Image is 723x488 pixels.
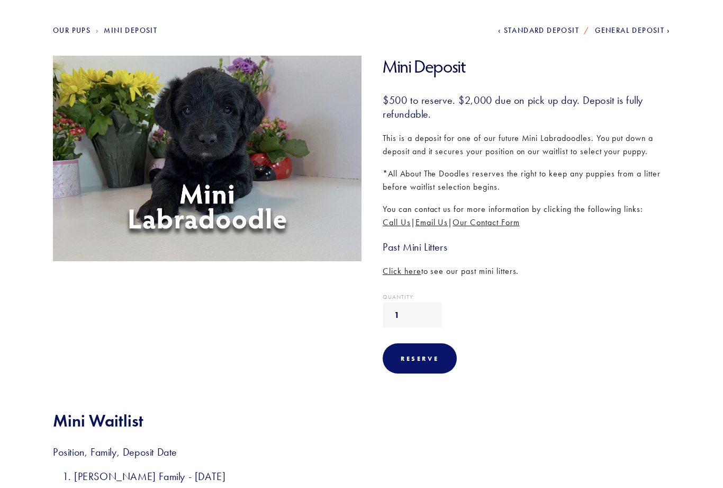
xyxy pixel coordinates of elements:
a: General Deposit [595,26,670,35]
h3: Position, Family, Deposit Date [53,445,670,459]
p: to see our past mini litters. [383,264,670,278]
a: Click here [383,266,421,276]
a: Mini Deposit [104,26,157,35]
a: Our Contact Form [453,217,519,227]
h3: Past Mini Litters [383,240,670,254]
span: General Deposit [595,26,664,35]
a: Call Us [383,217,411,227]
div: Reserve [383,343,457,374]
p: You can contact us for more information by clicking the following links: | | [383,202,670,229]
a: Email Us [415,217,448,227]
h1: Mini Deposit [383,56,670,77]
input: Quantity [383,303,442,327]
div: Quantity: [383,294,670,300]
a: Standard Deposit [498,26,579,35]
a: Our Pups [53,26,91,35]
h3: [PERSON_NAME] Family - [DATE] [74,469,670,483]
h2: Mini Waitlist [53,411,670,431]
p: *All About The Doodles reserves the right to keep any puppies from a litter before waitlist selec... [383,167,670,194]
p: This is a deposit for one of our future Mini Labradoodles. You put down a deposit and it secures ... [383,131,670,158]
span: Standard Deposit [504,26,579,35]
h3: $500 to reserve. $2,000 due on pick up day. Deposit is fully refundable. [383,93,670,121]
div: Reserve [401,354,439,362]
img: Mini_Deposit.jpg [48,56,366,262]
